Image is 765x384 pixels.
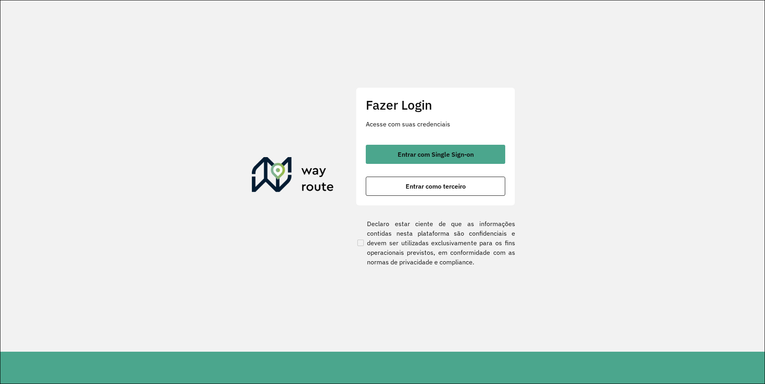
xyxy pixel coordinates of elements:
label: Declaro estar ciente de que as informações contidas nesta plataforma são confidenciais e devem se... [356,219,515,267]
button: button [366,177,505,196]
img: Roteirizador AmbevTech [252,157,334,195]
span: Entrar com Single Sign-on [398,151,474,158]
button: button [366,145,505,164]
span: Entrar como terceiro [406,183,466,189]
h2: Fazer Login [366,97,505,112]
p: Acesse com suas credenciais [366,119,505,129]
